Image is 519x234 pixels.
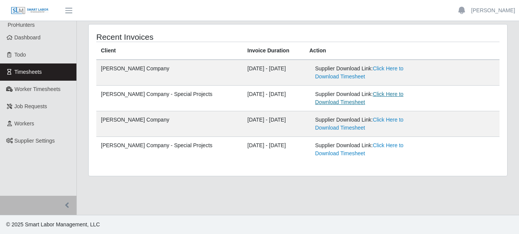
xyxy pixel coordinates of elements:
[243,42,305,60] th: Invoice Duration
[96,42,243,60] th: Client
[315,116,428,132] div: Supplier Download Link:
[243,60,305,86] td: [DATE] - [DATE]
[315,142,404,156] a: Click Here to Download Timesheet
[315,65,404,80] a: Click Here to Download Timesheet
[315,117,404,131] a: Click Here to Download Timesheet
[8,22,35,28] span: ProHunters
[15,86,60,92] span: Worker Timesheets
[96,86,243,111] td: [PERSON_NAME] Company - Special Projects
[315,141,428,158] div: Supplier Download Link:
[96,137,243,162] td: [PERSON_NAME] Company - Special Projects
[96,60,243,86] td: [PERSON_NAME] Company
[315,90,428,106] div: Supplier Download Link:
[315,91,404,105] a: Click Here to Download Timesheet
[11,6,49,15] img: SLM Logo
[15,52,26,58] span: Todo
[243,111,305,137] td: [DATE] - [DATE]
[15,103,47,109] span: Job Requests
[305,42,500,60] th: Action
[243,137,305,162] td: [DATE] - [DATE]
[15,69,42,75] span: Timesheets
[471,6,515,15] a: [PERSON_NAME]
[315,65,428,81] div: Supplier Download Link:
[15,138,55,144] span: Supplier Settings
[15,34,41,41] span: Dashboard
[243,86,305,111] td: [DATE] - [DATE]
[96,32,258,42] h4: Recent Invoices
[15,120,34,127] span: Workers
[6,221,100,227] span: © 2025 Smart Labor Management, LLC
[96,111,243,137] td: [PERSON_NAME] Company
